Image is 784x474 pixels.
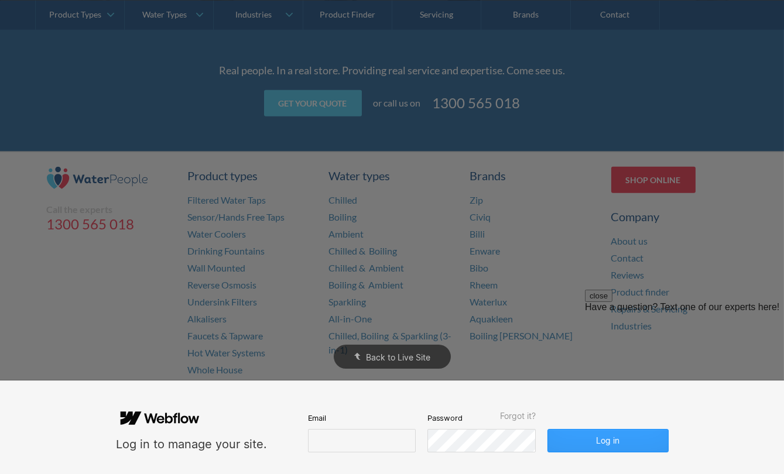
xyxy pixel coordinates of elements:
span: Password [427,413,463,423]
span: Forgot it? [500,411,536,421]
button: Log in [547,429,668,452]
span: Email [308,413,326,423]
button: Select to open the chat widget [28,13,100,41]
div: Log in to manage your site. [116,437,267,452]
span: Back to Live Site [366,352,430,362]
span: Text us [58,18,91,33]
